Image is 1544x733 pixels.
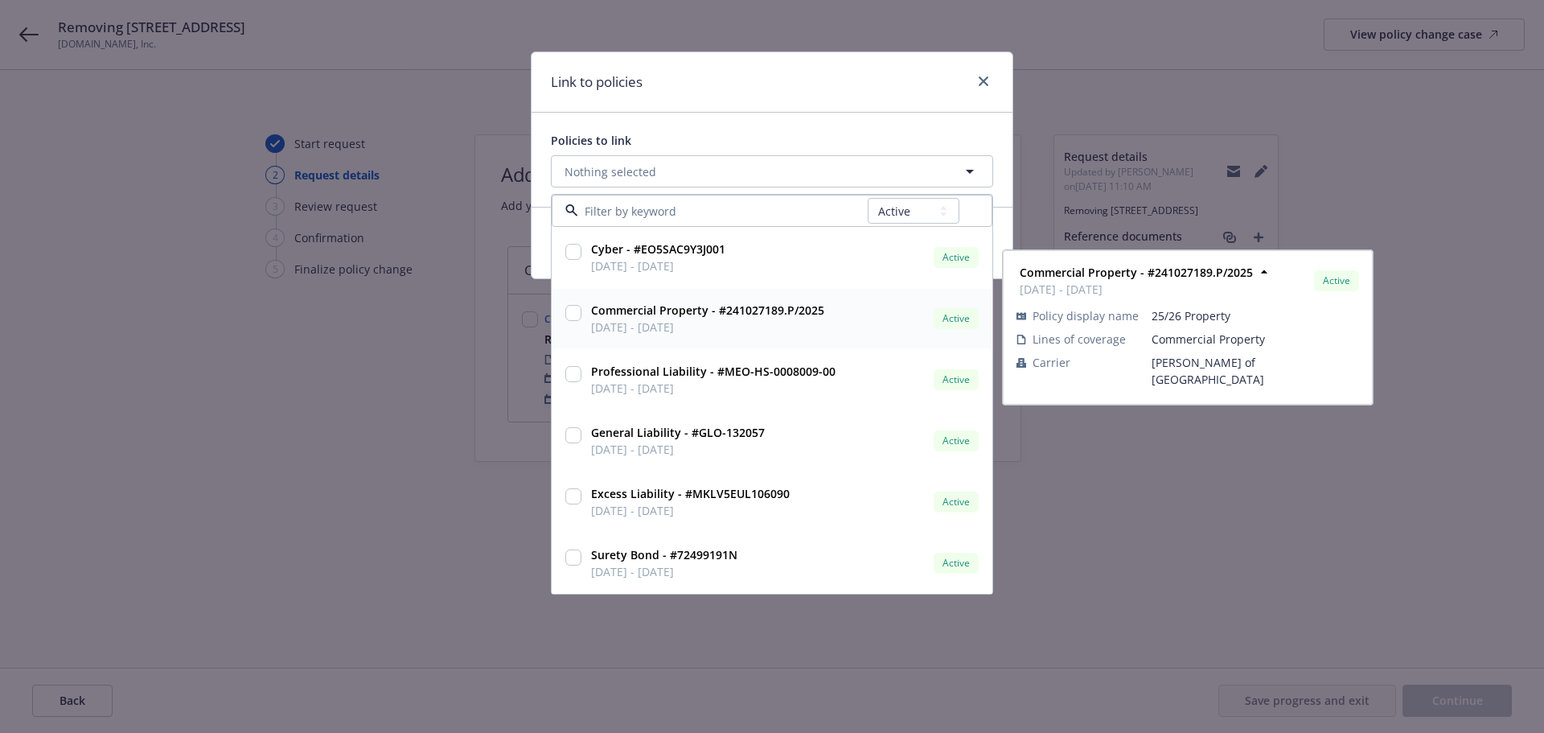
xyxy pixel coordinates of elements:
[591,364,836,379] strong: Professional Liability - #MEO-HS-0008009-00
[591,303,824,318] strong: Commercial Property - #241027189.P/2025
[1152,354,1359,388] span: [PERSON_NAME] of [GEOGRAPHIC_DATA]
[591,257,725,274] span: [DATE] - [DATE]
[940,250,972,265] span: Active
[1320,274,1353,288] span: Active
[940,556,972,570] span: Active
[1152,331,1359,348] span: Commercial Property
[940,311,972,326] span: Active
[591,441,765,458] span: [DATE] - [DATE]
[591,241,725,257] strong: Cyber - #EO5SAC9Y3J001
[591,502,790,519] span: [DATE] - [DATE]
[1033,331,1126,348] span: Lines of coverage
[591,319,824,336] span: [DATE] - [DATE]
[591,425,765,440] strong: General Liability - #GLO-132057
[551,155,993,187] button: Nothing selected
[565,163,656,180] span: Nothing selected
[1033,354,1070,371] span: Carrier
[974,72,993,91] a: close
[1152,307,1359,324] span: 25/26 Property
[551,133,631,148] span: Policies to link
[940,434,972,448] span: Active
[591,380,836,397] span: [DATE] - [DATE]
[591,486,790,501] strong: Excess Liability - #MKLV5EUL106090
[940,373,972,387] span: Active
[940,495,972,509] span: Active
[551,72,643,93] h1: Link to policies
[591,563,737,580] span: [DATE] - [DATE]
[578,203,868,220] input: Filter by keyword
[591,547,737,562] strong: Surety Bond - #72499191N
[1020,281,1253,298] span: [DATE] - [DATE]
[1033,307,1139,324] span: Policy display name
[1020,265,1253,280] strong: Commercial Property - #241027189.P/2025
